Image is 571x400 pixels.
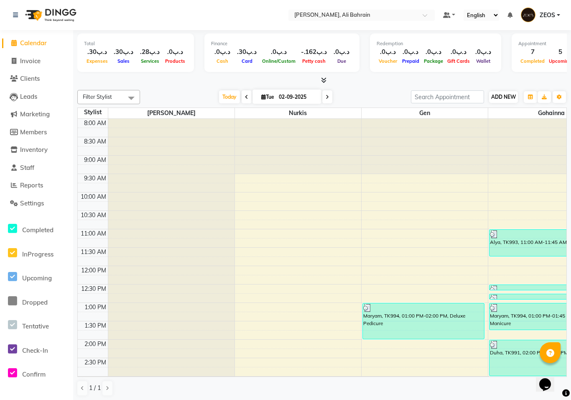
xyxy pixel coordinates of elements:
div: 9:00 AM [82,156,108,164]
a: Clients [2,74,71,84]
span: Inventory [20,146,48,154]
span: Sales [115,58,132,64]
span: Today [219,90,240,103]
div: 11:00 AM [79,229,108,238]
div: Total [84,40,187,47]
div: 9:30 AM [82,174,108,183]
span: Due [335,58,348,64]
span: Staff [20,164,34,172]
a: Settings [2,199,71,208]
a: Calendar [2,38,71,48]
div: 10:30 AM [79,211,108,220]
a: Leads [2,92,71,102]
span: Clients [20,74,40,82]
span: Services [139,58,161,64]
input: 2025-09-02 [276,91,318,103]
span: Settings [20,199,44,207]
span: Upcoming [22,274,52,282]
span: Tue [259,94,276,100]
div: .د.ب0 [399,47,422,57]
div: 11:30 AM [79,248,108,256]
div: .د.ب0 [422,47,445,57]
span: Check-In [22,346,48,354]
span: Completed [518,58,547,64]
span: Tentative [22,322,49,330]
div: 1:00 PM [83,303,108,312]
a: Invoice [2,56,71,66]
img: logo [21,3,79,27]
span: ADD NEW [491,94,516,100]
div: .د.ب0 [163,47,187,57]
span: Confirm [22,370,46,378]
span: Reports [20,181,43,189]
a: Members [2,128,71,137]
span: Calendar [20,39,47,47]
div: 7 [518,47,547,57]
span: Expenses [84,58,110,64]
span: Marketing [20,110,50,118]
a: Inventory [2,145,71,155]
input: Search Appointment [411,90,484,103]
div: .د.ب0 [330,47,353,57]
span: Cash [214,58,230,64]
span: Completed [22,226,54,234]
a: Reports [2,181,71,190]
button: ADD NEW [489,91,518,103]
div: 2:00 PM [83,340,108,349]
a: Staff [2,163,71,173]
span: Petty cash [300,58,328,64]
div: .د.ب30 [234,47,260,57]
iframe: chat widget [536,367,563,392]
span: Prepaid [400,58,421,64]
div: .د.ب28 [137,47,163,57]
div: 12:00 PM [79,266,108,275]
span: Package [422,58,445,64]
span: 1 / 1 [89,384,101,392]
div: 8:00 AM [82,119,108,128]
div: 8:30 AM [82,137,108,146]
span: Products [163,58,187,64]
img: ZEOS [521,8,535,22]
div: 10:00 AM [79,192,108,201]
span: ZEOS [540,11,555,20]
div: Finance [211,40,353,47]
div: Maryam, TK994, 01:00 PM-02:00 PM, Deluxe Pedicure [363,303,484,339]
span: InProgress [22,250,54,258]
a: Marketing [2,110,71,119]
span: Leads [20,92,37,100]
div: 2:30 PM [83,358,108,367]
span: Wallet [474,58,492,64]
span: Filter Stylist [83,93,112,100]
div: Redemption [377,40,495,47]
div: Stylist [78,108,108,117]
div: .د.ب30 [110,47,137,57]
span: Nurkis [235,108,361,118]
span: Members [20,128,47,136]
div: .د.ب30 [84,47,110,57]
span: Card [240,58,255,64]
span: Invoice [20,57,41,65]
div: 1:30 PM [83,321,108,330]
span: Dropped [22,298,48,306]
span: Gen [362,108,488,118]
span: [PERSON_NAME] [108,108,235,118]
div: 12:30 PM [79,285,108,293]
div: .د.ب0 [260,47,298,57]
span: Voucher [377,58,399,64]
div: .د.ب0 [211,47,234,57]
div: .د.ب0 [445,47,472,57]
div: -.د.ب162 [298,47,330,57]
span: Gift Cards [445,58,472,64]
span: Online/Custom [260,58,298,64]
div: .د.ب0 [472,47,495,57]
div: .د.ب0 [377,47,399,57]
